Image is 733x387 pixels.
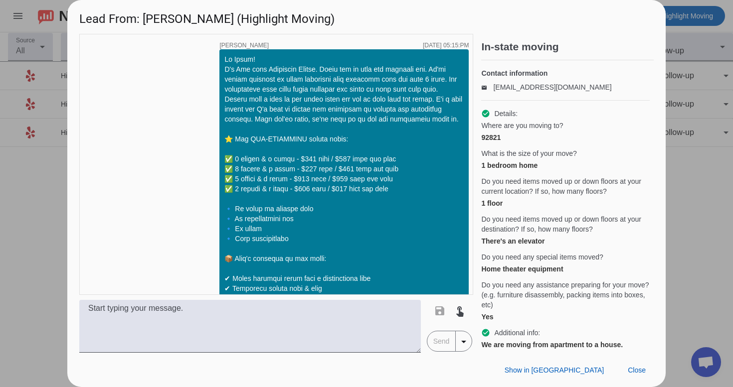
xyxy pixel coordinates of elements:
[481,264,650,274] div: Home theater equipment
[481,252,603,262] span: Do you need any special items moved?
[454,305,466,317] mat-icon: touch_app
[481,214,650,234] span: Do you need items moved up or down floors at your destination? If so, how many floors?
[481,312,650,322] div: Yes
[481,121,563,130] span: Where are you moving to?
[494,109,518,119] span: Details:
[481,340,650,350] div: We are moving from apartment to a house.
[481,132,650,142] div: 92821
[497,361,612,379] button: Show in [GEOGRAPHIC_DATA]
[481,280,650,310] span: Do you need any assistance preparing for your move? (e.g. furniture disassembly, packing items in...
[494,328,540,338] span: Additional info:
[481,68,650,78] h4: Contact information
[493,83,611,91] a: [EMAIL_ADDRESS][DOMAIN_NAME]
[481,85,493,90] mat-icon: email
[423,42,469,48] div: [DATE] 05:15:PM
[481,176,650,196] span: Do you need items moved up or down floors at your current location? If so, how many floors?
[481,328,490,337] mat-icon: check_circle
[620,361,654,379] button: Close
[219,42,269,48] span: [PERSON_NAME]
[628,366,646,374] span: Close
[481,42,654,52] h2: In-state moving
[481,236,650,246] div: There's an elevator
[458,336,470,348] mat-icon: arrow_drop_down
[481,198,650,208] div: 1 floor
[481,160,650,170] div: 1 bedroom home
[505,366,604,374] span: Show in [GEOGRAPHIC_DATA]
[481,109,490,118] mat-icon: check_circle
[481,148,576,158] span: What is the size of your move?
